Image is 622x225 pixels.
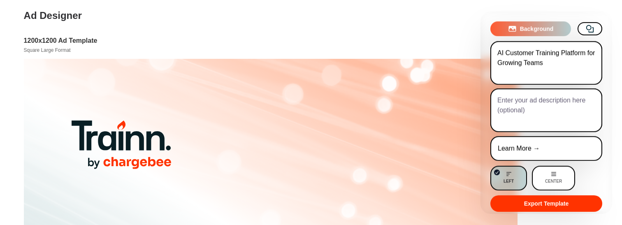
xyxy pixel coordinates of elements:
button: Export Template [490,195,602,212]
span: Left [504,177,514,186]
img: Chargebee Logo [72,121,172,170]
h3: 1200x1200 Ad Template [24,36,534,45]
input: Enter your CTA text here... [490,136,602,161]
h1: Ad Designer [24,8,450,23]
textarea: AI Customer Training Platform for Growing Teams [490,41,602,84]
span: Center [545,177,562,186]
p: Square Large Format [24,47,534,54]
span: Background [520,24,554,32]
